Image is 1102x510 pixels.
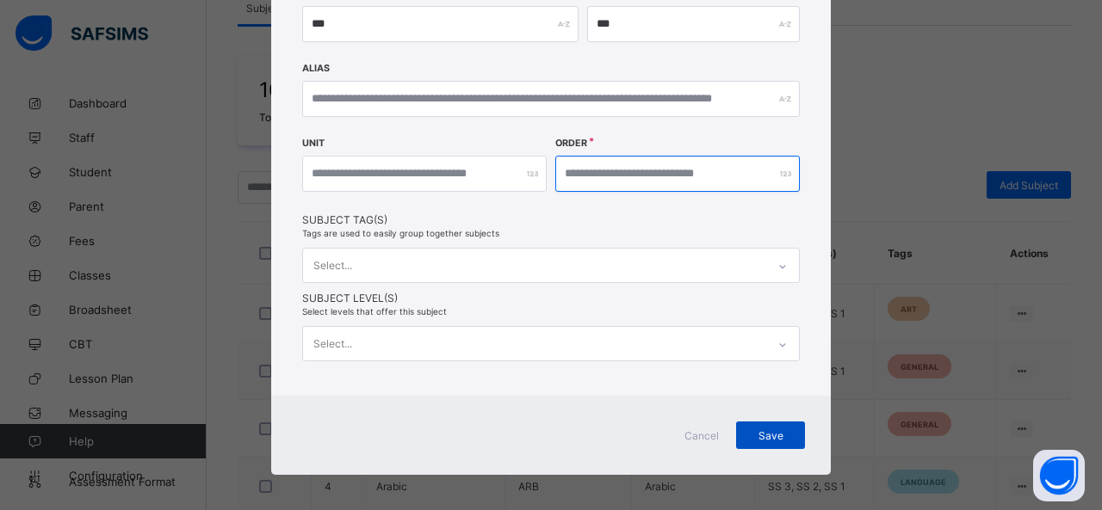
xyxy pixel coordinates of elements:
label: Unit [302,138,325,149]
div: Select... [313,249,352,282]
div: Select... [313,328,352,360]
label: Order [555,138,587,149]
span: Cancel [681,429,722,442]
span: Subject Tag(s) [302,213,800,226]
span: Select levels that offer this subject [302,306,447,316]
span: Tags are used to easily group together subjects [302,228,499,238]
button: Open asap [1033,450,1085,501]
span: Save [749,429,792,442]
label: Alias [302,63,330,74]
span: Subject Level(s) [302,292,800,304]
